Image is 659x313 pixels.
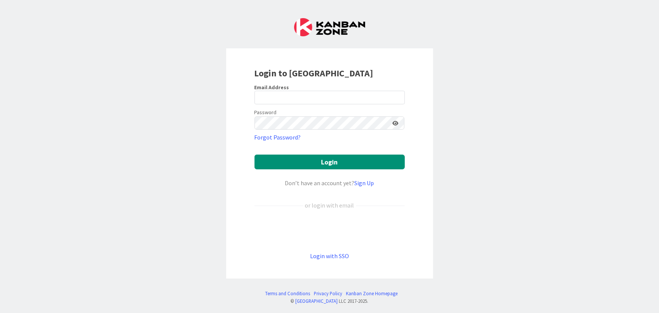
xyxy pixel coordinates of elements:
[255,84,289,91] label: Email Address
[255,178,405,187] div: Don’t have an account yet?
[314,290,342,297] a: Privacy Policy
[294,18,365,36] img: Kanban Zone
[296,298,338,304] a: [GEOGRAPHIC_DATA]
[346,290,398,297] a: Kanban Zone Homepage
[255,155,405,169] button: Login
[265,290,310,297] a: Terms and Conditions
[310,252,349,260] a: Login with SSO
[251,222,409,239] iframe: Kirjaudu Google-tilillä -painike
[303,201,356,210] div: or login with email
[255,67,373,79] b: Login to [GEOGRAPHIC_DATA]
[355,179,374,187] a: Sign Up
[255,133,301,142] a: Forgot Password?
[261,298,398,305] div: © LLC 2017- 2025 .
[255,108,277,116] label: Password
